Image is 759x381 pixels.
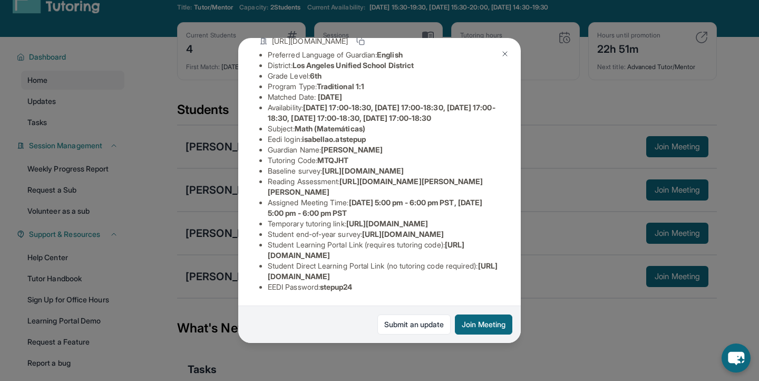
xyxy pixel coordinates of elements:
span: [URL][DOMAIN_NAME][PERSON_NAME][PERSON_NAME] [268,177,483,196]
li: Subject : [268,123,500,134]
img: Close Icon [501,50,509,58]
button: chat-button [722,344,751,373]
span: MTQJHT [317,156,348,165]
span: [URL][DOMAIN_NAME] [322,166,404,175]
li: Assigned Meeting Time : [268,197,500,218]
span: [DATE] 5:00 pm - 6:00 pm PST, [DATE] 5:00 pm - 6:00 pm PST [268,198,482,217]
span: [URL][DOMAIN_NAME] [362,230,444,239]
li: Temporary tutoring link : [268,218,500,229]
span: English [377,50,403,59]
span: stepup24 [320,282,353,291]
li: Student Learning Portal Link (requires tutoring code) : [268,240,500,261]
li: Program Type: [268,81,500,92]
span: Math (Matemáticas) [295,124,365,133]
li: Preferred Language of Guardian: [268,50,500,60]
li: Student end-of-year survey : [268,229,500,240]
li: Tutoring Code : [268,155,500,166]
li: Availability: [268,102,500,123]
li: Guardian Name : [268,145,500,155]
span: Traditional 1:1 [317,82,364,91]
span: [DATE] [318,92,342,101]
li: Student Direct Learning Portal Link (no tutoring code required) : [268,261,500,282]
li: Eedi login : [268,134,500,145]
button: Copy link [354,35,367,47]
li: EEDI Password : [268,282,500,292]
li: Reading Assessment : [268,176,500,197]
span: isabellao.atstepup [302,135,366,144]
span: [DATE] 17:00-18:30, [DATE] 17:00-18:30, [DATE] 17:00-18:30, [DATE] 17:00-18:30, [DATE] 17:00-18:30 [268,103,495,122]
span: 6th [310,71,322,80]
li: Grade Level: [268,71,500,81]
button: Join Meeting [455,315,512,335]
li: Baseline survey : [268,166,500,176]
span: [PERSON_NAME] [321,145,383,154]
li: District: [268,60,500,71]
span: Los Angeles Unified School District [293,61,414,70]
li: Matched Date: [268,92,500,102]
a: Submit an update [377,315,451,335]
span: [URL][DOMAIN_NAME] [272,36,348,46]
span: [URL][DOMAIN_NAME] [346,219,428,228]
